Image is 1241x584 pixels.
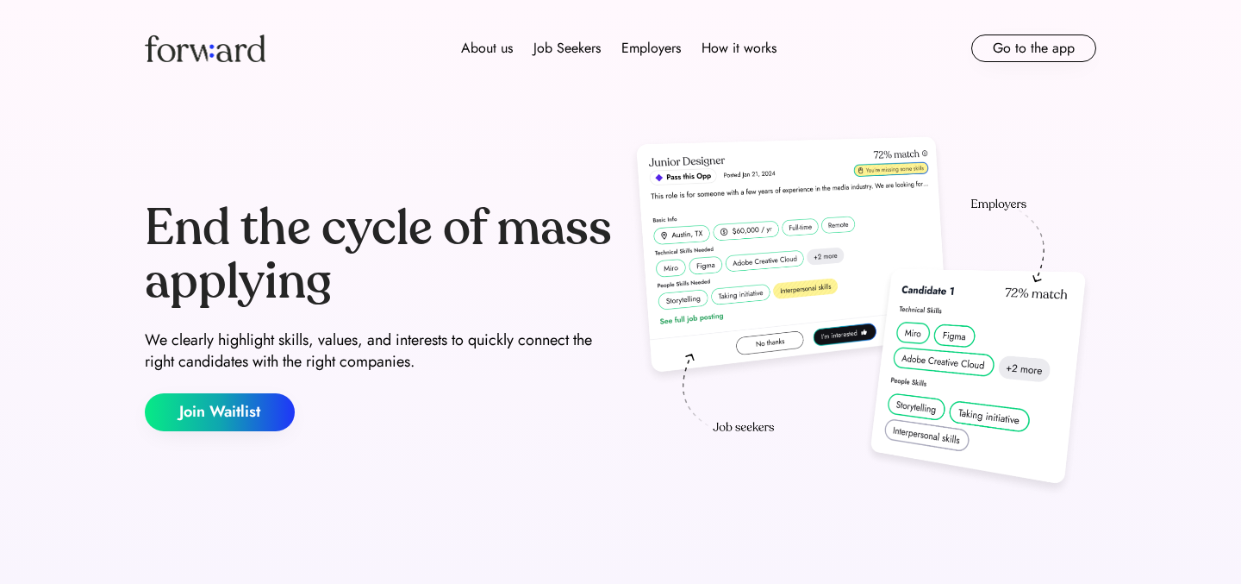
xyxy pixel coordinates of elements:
img: hero-image.png [627,131,1096,502]
button: Join Waitlist [145,393,295,431]
button: Go to the app [971,35,1096,62]
div: Employers [621,38,681,59]
div: About us [461,38,513,59]
div: End the cycle of mass applying [145,202,614,308]
div: Job Seekers [533,38,601,59]
div: How it works [702,38,776,59]
img: Forward logo [145,35,265,62]
div: We clearly highlight skills, values, and interests to quickly connect the right candidates with t... [145,330,614,373]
